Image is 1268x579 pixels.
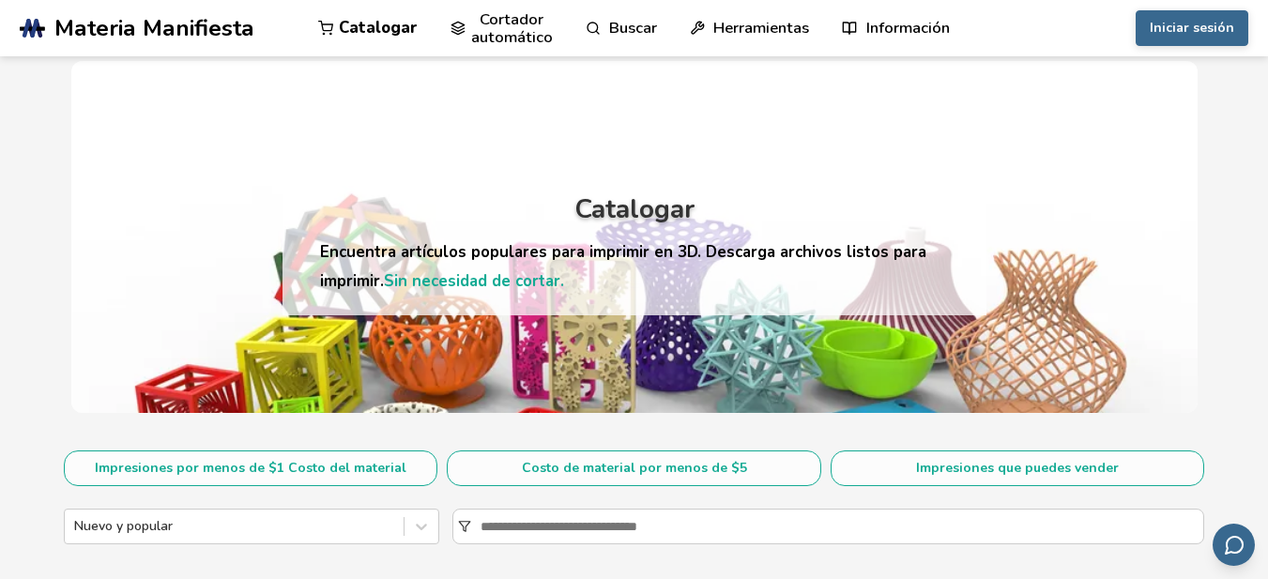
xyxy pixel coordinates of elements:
font: Buscar [609,17,657,38]
button: Impresiones por menos de $1 Costo del material [64,450,438,486]
font: Cortador automático [471,8,553,48]
a: Sin necesidad de cortar. [384,270,564,292]
font: Catalogar [574,191,695,227]
font: Encuentra artículos populares para imprimir en 3D. Descarga archivos listos para imprimir. [320,241,926,292]
button: Iniciar sesión [1136,10,1248,46]
button: Enviar comentarios por correo electrónico [1213,524,1255,566]
font: Herramientas [713,17,809,38]
font: Materia Manifiesta [54,12,254,44]
font: Catalogar [339,17,418,38]
font: Información [866,17,950,38]
font: Impresiones por menos de $1 Costo del material [95,459,406,477]
button: Impresiones que puedes vender [831,450,1205,486]
font: Impresiones que puedes vender [916,459,1119,477]
input: Nuevo y popular [74,519,78,534]
font: Iniciar sesión [1150,19,1234,37]
button: Costo de material por menos de $5 [447,450,821,486]
font: Costo de material por menos de $5 [522,459,747,477]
